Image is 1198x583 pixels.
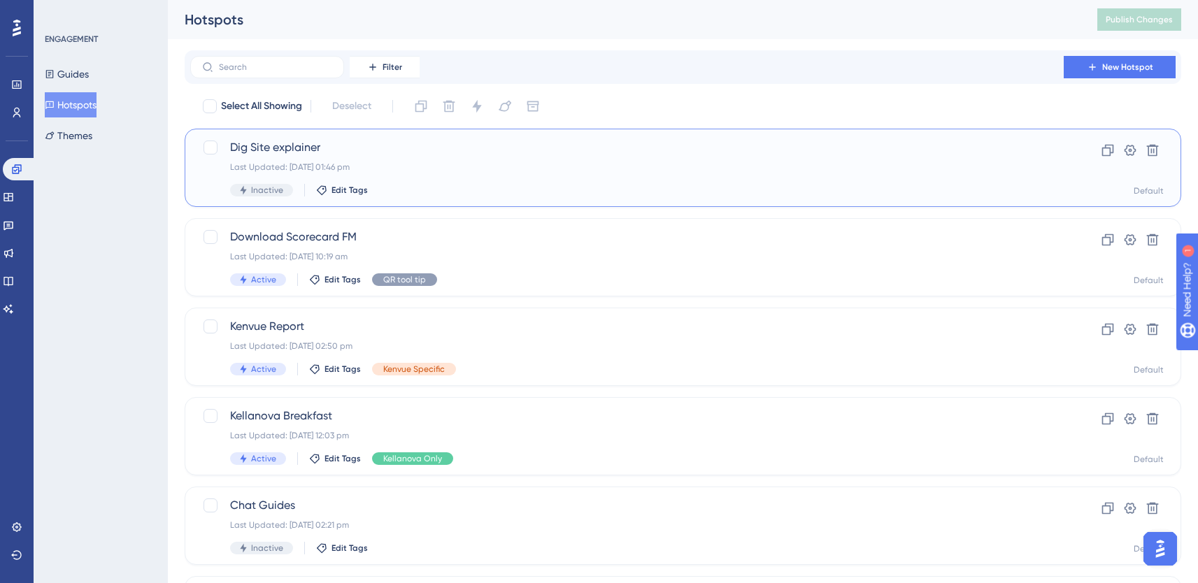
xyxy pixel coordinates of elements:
[230,229,1024,245] span: Download Scorecard FM
[230,497,1024,514] span: Chat Guides
[320,94,384,119] button: Deselect
[33,3,87,20] span: Need Help?
[1134,275,1164,286] div: Default
[383,364,445,375] span: Kenvue Specific
[1139,528,1181,570] iframe: UserGuiding AI Assistant Launcher
[251,185,283,196] span: Inactive
[331,185,368,196] span: Edit Tags
[45,92,97,117] button: Hotspots
[1134,454,1164,465] div: Default
[332,98,371,115] span: Deselect
[230,340,1024,352] div: Last Updated: [DATE] 02:50 pm
[383,62,402,73] span: Filter
[1134,543,1164,554] div: Default
[230,519,1024,531] div: Last Updated: [DATE] 02:21 pm
[1106,14,1173,25] span: Publish Changes
[251,364,276,375] span: Active
[325,274,361,285] span: Edit Tags
[221,98,302,115] span: Select All Showing
[383,274,426,285] span: QR tool tip
[325,364,361,375] span: Edit Tags
[1064,56,1176,78] button: New Hotspot
[309,274,361,285] button: Edit Tags
[331,542,368,554] span: Edit Tags
[219,62,332,72] input: Search
[309,364,361,375] button: Edit Tags
[251,542,283,554] span: Inactive
[1134,185,1164,196] div: Default
[97,7,101,18] div: 1
[1097,8,1181,31] button: Publish Changes
[230,318,1024,335] span: Kenvue Report
[1102,62,1153,73] span: New Hotspot
[350,56,420,78] button: Filter
[230,161,1024,173] div: Last Updated: [DATE] 01:46 pm
[45,123,92,148] button: Themes
[251,274,276,285] span: Active
[230,251,1024,262] div: Last Updated: [DATE] 10:19 am
[45,62,89,87] button: Guides
[230,139,1024,156] span: Dig Site explainer
[251,453,276,464] span: Active
[316,542,368,554] button: Edit Tags
[230,430,1024,441] div: Last Updated: [DATE] 12:03 pm
[185,10,1062,29] div: Hotspots
[1134,364,1164,375] div: Default
[230,408,1024,424] span: Kellanova Breakfast
[383,453,442,464] span: Kellanova Only
[325,453,361,464] span: Edit Tags
[309,453,361,464] button: Edit Tags
[316,185,368,196] button: Edit Tags
[45,34,98,45] div: ENGAGEMENT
